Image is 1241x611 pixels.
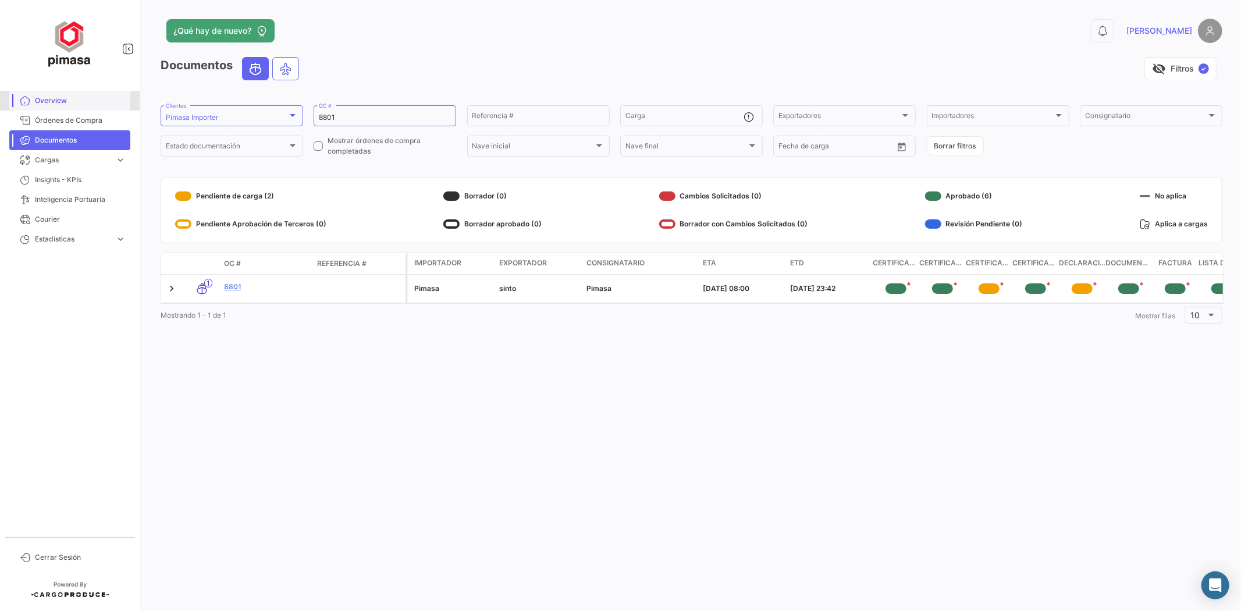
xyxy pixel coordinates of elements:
div: Pendiente Aprobación de Terceros (0) [175,215,326,233]
input: Desde [778,144,799,152]
datatable-header-cell: OC # [219,254,312,273]
span: Mostrando 1 - 1 de 1 [161,311,226,319]
a: 8801 [224,282,308,292]
a: Courier [9,209,130,229]
datatable-header-cell: Certificado de Seguro [966,253,1012,274]
datatable-header-cell: Exportador [495,253,582,274]
img: placeholder-user.png [1198,19,1222,43]
h3: Documentos [161,57,303,80]
span: 10 [1191,310,1200,320]
button: Air [273,58,298,80]
datatable-header-cell: Declaracion de Ingreso [1059,253,1105,274]
span: Importadores [932,113,1054,122]
span: Exportadores [778,113,900,122]
span: Overview [35,95,126,106]
span: ✓ [1199,63,1209,74]
span: Mostrar filas [1135,311,1175,320]
span: Consignatario [1085,113,1207,122]
div: Cambios Solicitados (0) [659,187,808,205]
datatable-header-cell: Importador [407,253,495,274]
a: Insights - KPIs [9,170,130,190]
span: Pimasa [586,284,611,293]
datatable-header-cell: Documento de transporte [1105,253,1152,274]
span: Importador [414,258,461,268]
span: Nave final [625,144,747,152]
span: [PERSON_NAME] [1126,25,1192,37]
span: ETA [703,258,716,268]
span: 1 [204,279,212,287]
span: Certificado de Seguro [966,258,1012,269]
span: Factura [1158,258,1192,269]
span: Referencia # [317,258,367,269]
span: ¿Qué hay de nuevo? [173,25,251,37]
button: visibility_offFiltros✓ [1144,57,1217,80]
span: Insights - KPIs [35,175,126,185]
span: Órdenes de Compra [35,115,126,126]
div: [DATE] 23:42 [790,283,868,294]
span: Inteligencia Portuaria [35,194,126,205]
button: Borrar filtros [927,136,984,155]
div: Borrador con Cambios Solicitados (0) [659,215,808,233]
div: Revisión Pendiente (0) [925,215,1023,233]
span: Estado documentación [166,144,287,152]
span: Declaracion de Ingreso [1059,258,1105,269]
a: Expand/Collapse Row [166,283,177,294]
span: Nave inicial [472,144,594,152]
button: Ocean [243,58,268,80]
span: Documentos [35,135,126,145]
span: Certificado de [PERSON_NAME] [1012,258,1059,269]
div: Aplica a cargas [1140,215,1208,233]
span: Certificado de Analisis [873,258,919,269]
span: expand_more [115,155,126,165]
span: expand_more [115,234,126,244]
div: No aplica [1140,187,1208,205]
span: Cerrar Sesión [35,552,126,563]
div: Pendiente de carga (2) [175,187,326,205]
input: Hasta [808,144,863,152]
div: Pimasa [414,283,490,294]
a: Documentos [9,130,130,150]
span: Mostrar órdenes de compra completadas [328,136,456,157]
span: Certificado de Origen [919,258,966,269]
datatable-header-cell: Referencia # [312,254,406,273]
datatable-header-cell: ETD [785,253,873,274]
a: Overview [9,91,130,111]
span: visibility_off [1152,62,1166,76]
div: Aprobado (6) [925,187,1023,205]
button: Open calendar [893,138,911,155]
span: Estadísticas [35,234,111,244]
span: Cargas [35,155,111,165]
mat-select-trigger: Pimasa Importer [166,113,218,122]
div: [DATE] 08:00 [703,283,781,294]
datatable-header-cell: Factura [1152,253,1199,274]
img: ff117959-d04a-4809-8d46-49844dc85631.png [41,14,99,72]
a: Inteligencia Portuaria [9,190,130,209]
span: Exportador [499,258,547,268]
datatable-header-cell: Certificado de Analisis [873,253,919,274]
a: Órdenes de Compra [9,111,130,130]
button: ¿Qué hay de nuevo? [166,19,275,42]
span: ETD [790,258,804,268]
div: Borrador aprobado (0) [443,215,542,233]
datatable-header-cell: Consignatario [582,253,698,274]
div: sinto [499,283,577,294]
span: Documento de transporte [1105,258,1152,269]
span: OC # [224,258,241,269]
span: Courier [35,214,126,225]
div: Abrir Intercom Messenger [1201,571,1229,599]
div: Borrador (0) [443,187,542,205]
datatable-header-cell: Certificado de Seguro Pimasa [1012,253,1059,274]
datatable-header-cell: ETA [698,253,785,274]
datatable-header-cell: Certificado de Origen [919,253,966,274]
datatable-header-cell: Modo de Transporte [184,259,219,268]
span: Consignatario [586,258,645,268]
